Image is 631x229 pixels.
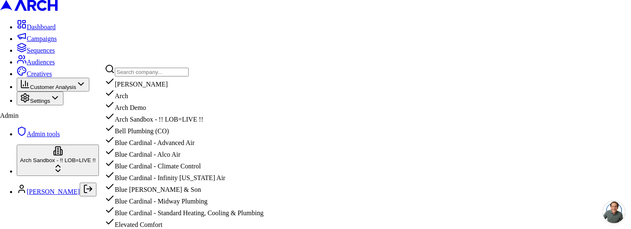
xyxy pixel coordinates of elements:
[105,112,292,123] div: Arch Sandbox - !! LOB=LIVE !!
[105,217,292,229] div: Elevated Comfort
[115,68,189,76] input: Search company...
[105,100,292,112] div: Arch Demo
[105,135,292,147] div: Blue Cardinal - Advanced Air
[105,76,292,88] div: [PERSON_NAME]
[105,205,292,217] div: Blue Cardinal - Standard Heating, Cooling & Plumbing
[105,147,292,158] div: Blue Cardinal - Alco Air
[105,158,292,170] div: Blue Cardinal - Climate Control
[105,193,292,205] div: Blue Cardinal - Midway Plumbing
[105,170,292,182] div: Blue Cardinal - Infinity [US_STATE] Air
[105,123,292,135] div: Bell Plumbing (CO)
[105,88,292,100] div: Arch
[105,182,292,193] div: Blue [PERSON_NAME] & Son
